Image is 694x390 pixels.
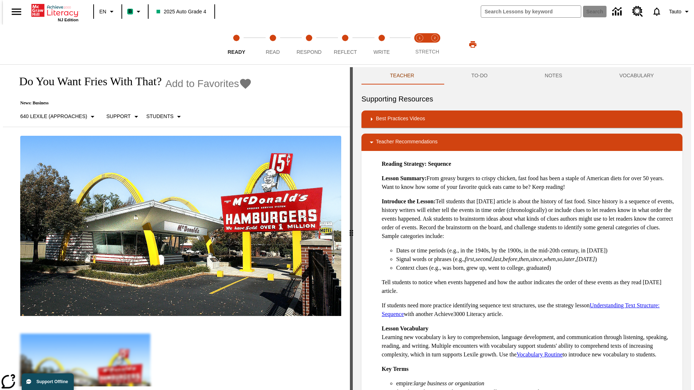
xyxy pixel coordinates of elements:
[361,25,403,64] button: Write step 5 of 5
[296,49,321,55] span: Respond
[143,110,186,123] button: Select Student
[669,8,681,16] span: Tauto
[557,256,562,262] em: so
[157,8,206,16] span: 2025 Auto Grade 4
[591,67,682,84] button: VOCABULARY
[424,25,445,64] button: Stretch Respond step 2 of 2
[382,175,427,181] strong: Lesson Summary:
[382,324,677,359] p: Learning new vocabulary is key to comprehension, language development, and communication through ...
[361,67,682,84] div: Instructional Panel Tabs
[396,246,677,255] li: Dates or time periods (e.g., in the 1940s, by the 1900s, in the mid-20th century, in [DATE])
[373,49,390,55] span: Write
[382,278,677,295] p: Tell students to notice when events happened and how the author indicates the order of these even...
[58,18,78,22] span: NJ Edition
[17,110,100,123] button: Select Lexile, 640 Lexile (Approaches)
[12,100,252,106] p: News: Business
[37,379,68,384] span: Support Offline
[465,256,474,262] em: first
[628,2,647,21] a: Resource Center, Will open in new tab
[382,161,427,167] strong: Reading Strategy:
[544,256,556,262] em: when
[361,93,682,105] h6: Supporting Resources
[228,49,245,55] span: Ready
[461,38,484,51] button: Print
[516,67,591,84] button: NOTES
[353,67,691,390] div: activity
[382,198,436,204] strong: Introduce the Lesson:
[376,138,437,147] p: Teacher Recommendations
[6,1,27,22] button: Open side menu
[106,113,130,120] p: Support
[409,25,430,64] button: Stretch Read step 1 of 2
[266,49,280,55] span: Read
[476,256,492,262] em: second
[396,264,677,272] li: Context clues (e.g., was born, grew up, went to college, graduated)
[103,110,143,123] button: Scaffolds, Support
[215,25,257,64] button: Ready step 1 of 5
[99,8,106,16] span: EN
[576,256,595,262] em: [DATE]
[361,134,682,151] div: Teacher Recommendations
[481,6,581,17] input: search field
[415,49,439,55] span: STRETCH
[666,5,694,18] button: Profile/Settings
[361,110,682,128] div: Best Practices Videos
[165,77,252,90] button: Add to Favorites - Do You Want Fries With That?
[252,25,294,64] button: Read step 2 of 5
[165,78,239,90] span: Add to Favorites
[22,373,74,390] button: Support Offline
[3,67,350,386] div: reading
[396,379,677,388] li: empire:
[564,256,575,262] em: later
[334,49,357,55] span: Reflect
[96,5,119,18] button: Language: EN, Select a language
[443,67,516,84] button: TO-DO
[382,197,677,240] p: Tell students that [DATE] article is about the history of fast food. Since history is a sequence ...
[428,161,451,167] strong: Sequence
[493,256,501,262] em: last
[350,67,353,390] div: Press Enter or Spacebar and then press right and left arrow keys to move the slider
[396,255,677,264] li: Signal words or phrases (e.g., , , , , , , , , , )
[20,136,341,316] img: One of the first McDonald's stores, with the iconic red sign and golden arches.
[128,7,132,16] span: B
[530,256,542,262] em: since
[382,325,428,331] strong: Lesson Vocabulary
[382,366,408,372] strong: Key Terms
[434,36,436,40] text: 2
[31,3,78,22] div: Home
[414,380,484,386] em: large business or organization
[608,2,628,22] a: Data Center
[647,2,666,21] a: Notifications
[382,302,660,317] a: Understanding Text Structure: Sequence
[361,67,443,84] button: Teacher
[146,113,173,120] p: Students
[324,25,366,64] button: Reflect step 4 of 5
[12,75,162,88] h1: Do You Want Fries With That?
[503,256,517,262] em: before
[517,351,562,357] a: Vocabulary Routine
[382,174,677,191] p: From greasy burgers to crispy chicken, fast food has been a staple of American diets for over 50 ...
[419,36,420,40] text: 1
[124,5,146,18] button: Boost Class color is mint green. Change class color
[20,113,87,120] p: 640 Lexile (Approaches)
[288,25,330,64] button: Respond step 3 of 5
[382,301,677,318] p: If students need more practice identifying sequence text structures, use the strategy lesson with...
[519,256,529,262] em: then
[376,115,425,123] p: Best Practices Videos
